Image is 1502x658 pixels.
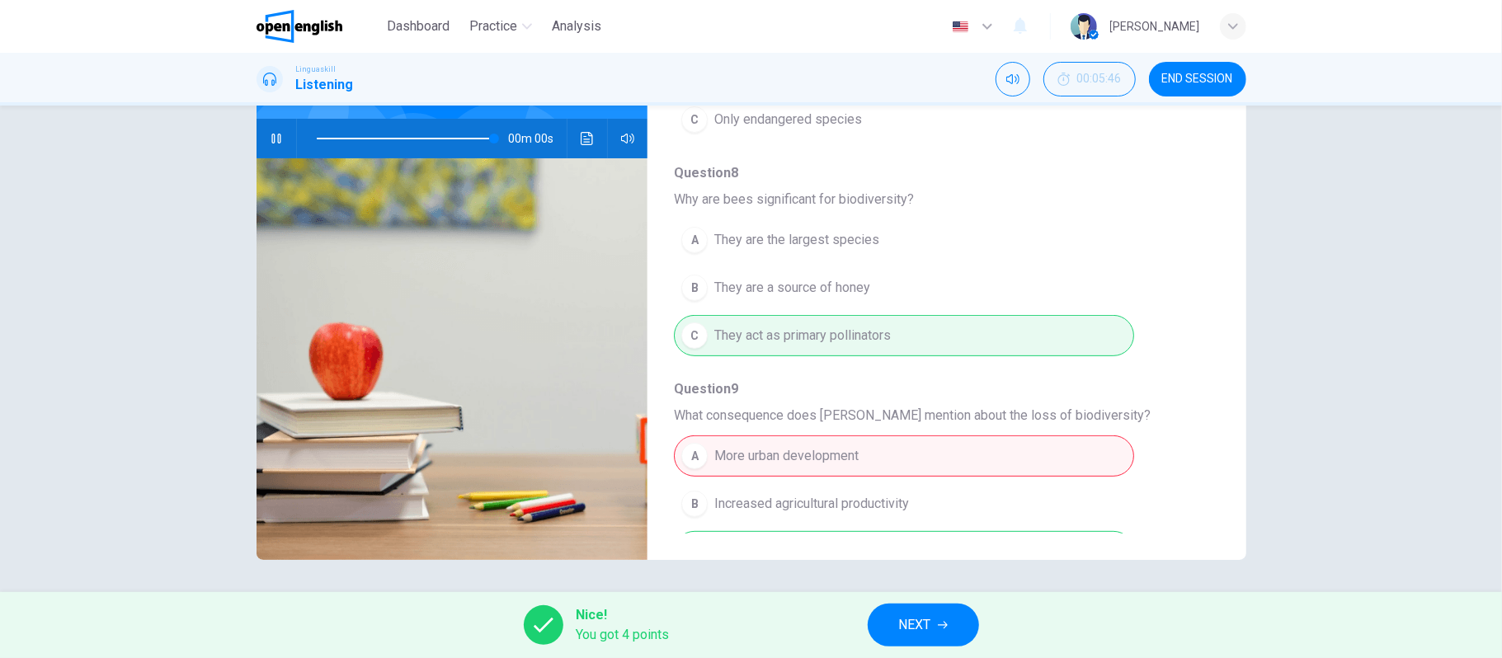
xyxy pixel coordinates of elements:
span: You got 4 points [577,625,670,645]
span: Linguaskill [296,63,337,75]
span: Question 8 [674,163,1193,183]
button: END SESSION [1149,62,1246,96]
span: NEXT [899,613,931,637]
button: NEXT [868,604,979,646]
span: Practice [469,16,517,36]
span: Question 9 [674,379,1193,399]
span: 00:05:46 [1077,73,1122,86]
div: [PERSON_NAME] [1110,16,1200,36]
img: OpenEnglish logo [257,10,343,43]
button: Dashboard [380,12,456,41]
span: END SESSION [1162,73,1233,86]
span: Dashboard [387,16,450,36]
span: What consequence does [PERSON_NAME] mention about the loss of biodiversity? [674,406,1193,425]
span: Why are bees significant for biodiversity? [674,190,1193,209]
button: Click to see the audio transcription [574,119,600,158]
img: Listen to Dr. Laura Thompson discussing the importance of biodiversity. [257,158,648,560]
img: en [950,21,971,33]
img: Profile picture [1071,13,1097,40]
button: 00:05:46 [1043,62,1136,96]
span: Analysis [552,16,601,36]
button: Practice [463,12,539,41]
a: OpenEnglish logo [257,10,381,43]
h1: Listening [296,75,354,95]
button: Analysis [545,12,608,41]
div: Mute [996,62,1030,96]
div: Hide [1043,62,1136,96]
span: Nice! [577,605,670,625]
span: 00m 00s [508,119,567,158]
